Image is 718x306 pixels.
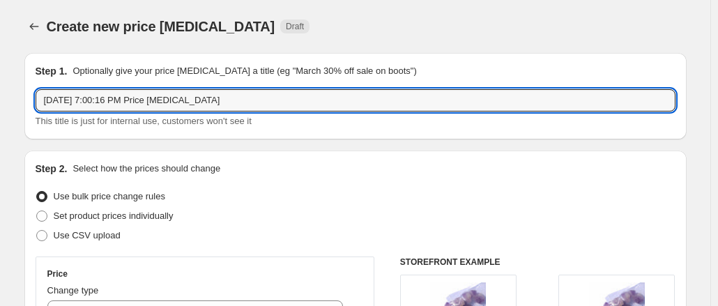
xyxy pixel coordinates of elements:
[36,64,68,78] h2: Step 1.
[54,211,174,221] span: Set product prices individually
[72,162,220,176] p: Select how the prices should change
[400,257,675,268] h6: STOREFRONT EXAMPLE
[47,19,275,34] span: Create new price [MEDICAL_DATA]
[47,285,99,296] span: Change type
[54,191,165,201] span: Use bulk price change rules
[286,21,304,32] span: Draft
[36,162,68,176] h2: Step 2.
[36,89,675,112] input: 30% off holiday sale
[36,116,252,126] span: This title is just for internal use, customers won't see it
[54,230,121,240] span: Use CSV upload
[72,64,416,78] p: Optionally give your price [MEDICAL_DATA] a title (eg "March 30% off sale on boots")
[47,268,68,280] h3: Price
[24,17,44,36] button: Price change jobs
